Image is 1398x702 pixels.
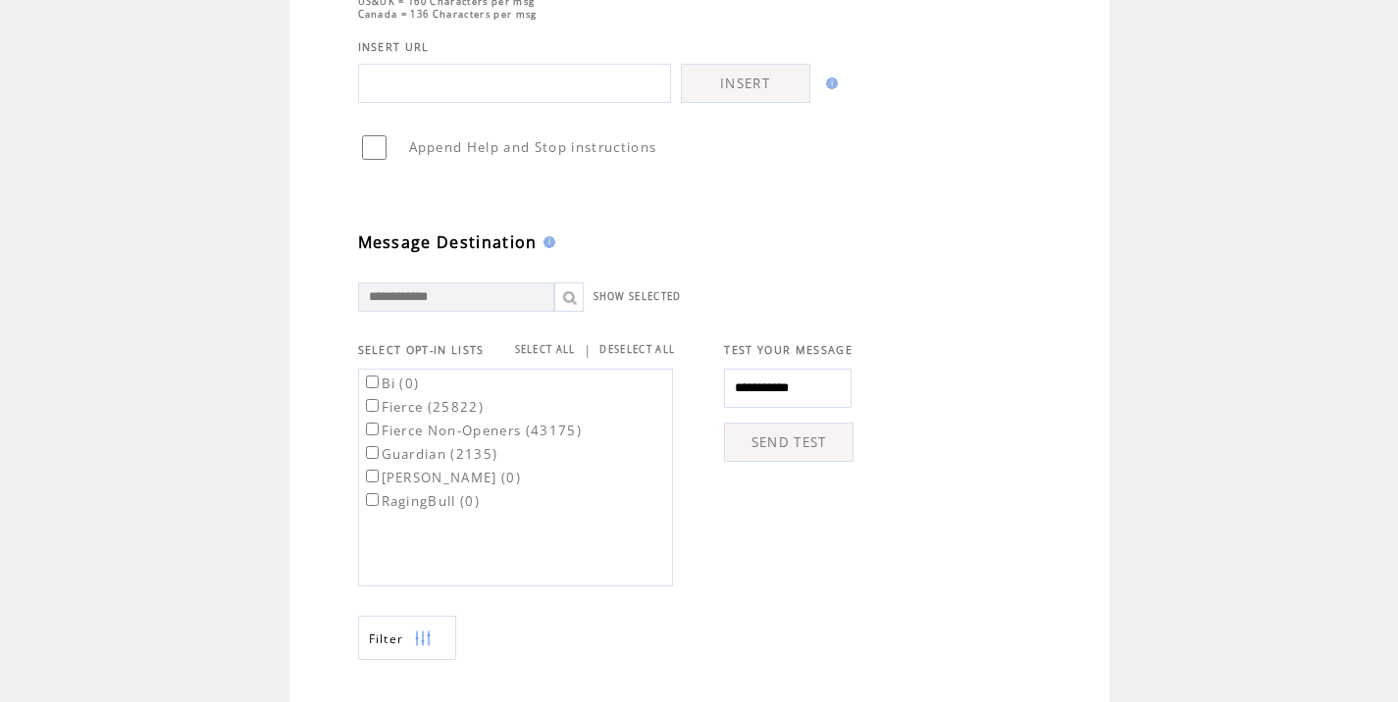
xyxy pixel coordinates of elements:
[362,469,522,486] label: [PERSON_NAME] (0)
[362,422,583,439] label: Fierce Non-Openers (43175)
[594,290,682,303] a: SHOW SELECTED
[724,423,854,462] a: SEND TEST
[366,399,379,412] input: Fierce (25822)
[538,236,555,248] img: help.gif
[358,40,430,54] span: INSERT URL
[599,343,675,356] a: DESELECT ALL
[409,138,657,156] span: Append Help and Stop instructions
[358,343,485,357] span: SELECT OPT-IN LISTS
[820,77,838,89] img: help.gif
[362,445,498,463] label: Guardian (2135)
[681,64,810,103] a: INSERT
[724,343,853,357] span: TEST YOUR MESSAGE
[414,617,432,661] img: filters.png
[366,493,379,506] input: RagingBull (0)
[362,492,481,510] label: RagingBull (0)
[366,423,379,435] input: Fierce Non-Openers (43175)
[369,630,404,647] span: Show filters
[366,446,379,459] input: Guardian (2135)
[515,343,576,356] a: SELECT ALL
[358,8,538,21] span: Canada = 136 Characters per msg
[584,341,592,359] span: |
[366,376,379,388] input: Bi (0)
[358,231,538,253] span: Message Destination
[362,375,420,392] label: Bi (0)
[358,616,456,660] a: Filter
[366,470,379,482] input: [PERSON_NAME] (0)
[362,398,485,416] label: Fierce (25822)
